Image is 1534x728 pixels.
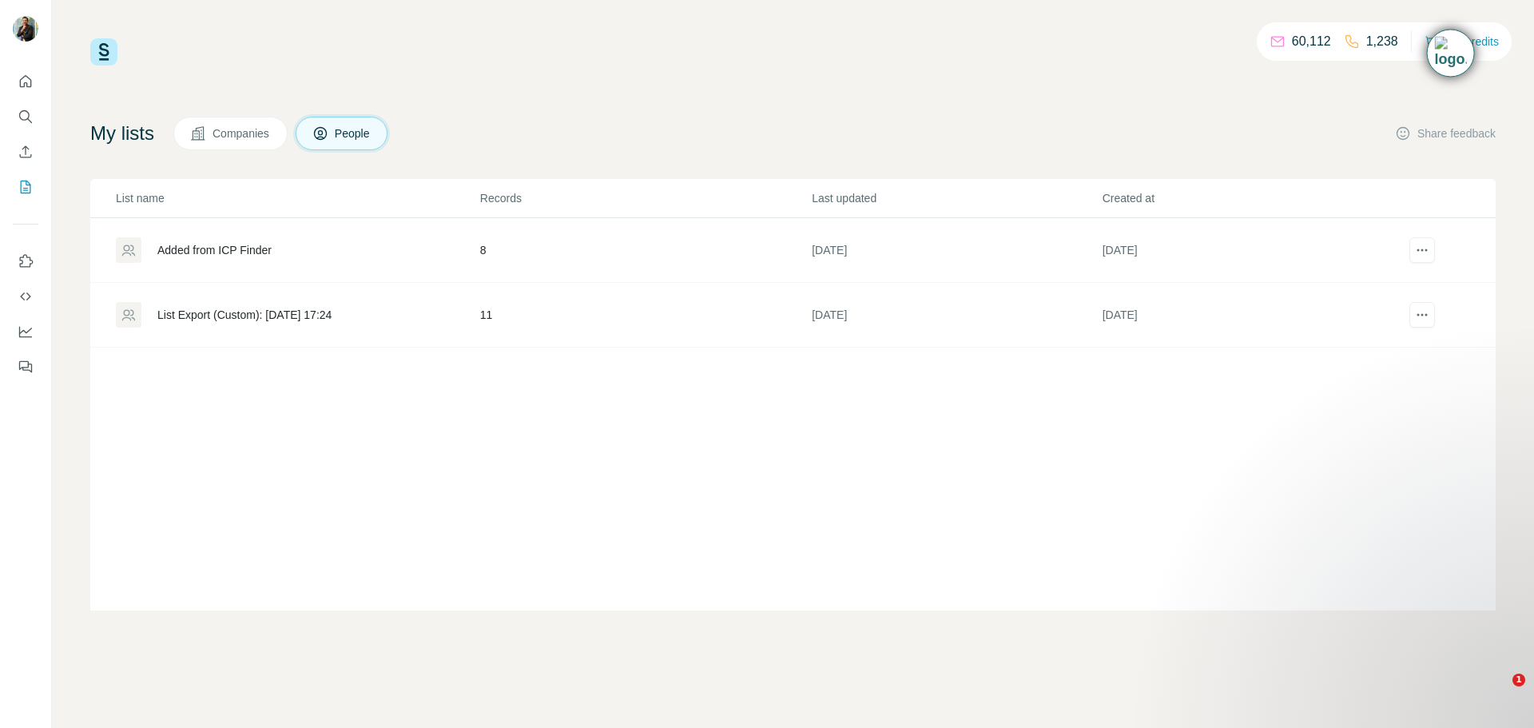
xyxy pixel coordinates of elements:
[116,190,479,206] p: List name
[1103,190,1391,206] p: Created at
[1292,32,1331,51] p: 60,112
[1480,674,1518,712] iframe: Intercom live chat
[13,317,38,346] button: Dashboard
[1395,125,1496,141] button: Share feedback
[1102,283,1392,348] td: [DATE]
[13,67,38,96] button: Quick start
[13,247,38,276] button: Use Surfe on LinkedIn
[213,125,271,141] span: Companies
[479,283,811,348] td: 11
[13,102,38,131] button: Search
[90,121,154,146] h4: My lists
[13,16,38,42] img: Avatar
[811,218,1101,283] td: [DATE]
[13,282,38,311] button: Use Surfe API
[13,137,38,166] button: Enrich CSV
[90,38,117,66] img: Surfe Logo
[1435,36,1467,70] img: Timeline extension
[157,307,332,323] div: List Export (Custom): [DATE] 17:24
[1512,674,1525,686] span: 1
[157,242,272,258] div: Added from ICP Finder
[335,125,372,141] span: People
[479,218,811,283] td: 8
[812,190,1100,206] p: Last updated
[13,173,38,201] button: My lists
[1366,32,1398,51] p: 1,238
[480,190,810,206] p: Records
[13,352,38,381] button: Feedback
[1102,218,1392,283] td: [DATE]
[811,283,1101,348] td: [DATE]
[1409,302,1435,328] button: actions
[1425,30,1499,53] button: Buy credits
[1409,237,1435,263] button: actions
